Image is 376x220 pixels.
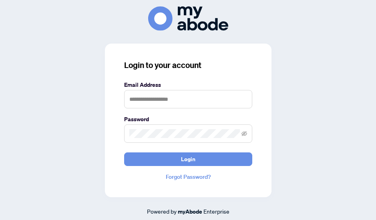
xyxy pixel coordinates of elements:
button: Login [124,152,252,166]
span: eye-invisible [241,131,247,136]
img: ma-logo [148,6,228,31]
a: myAbode [178,207,202,216]
a: Forgot Password? [124,172,252,181]
span: Powered by [147,208,177,215]
label: Password [124,115,252,124]
h3: Login to your account [124,60,252,71]
span: Enterprise [203,208,229,215]
label: Email Address [124,80,252,89]
span: Login [181,153,195,166]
